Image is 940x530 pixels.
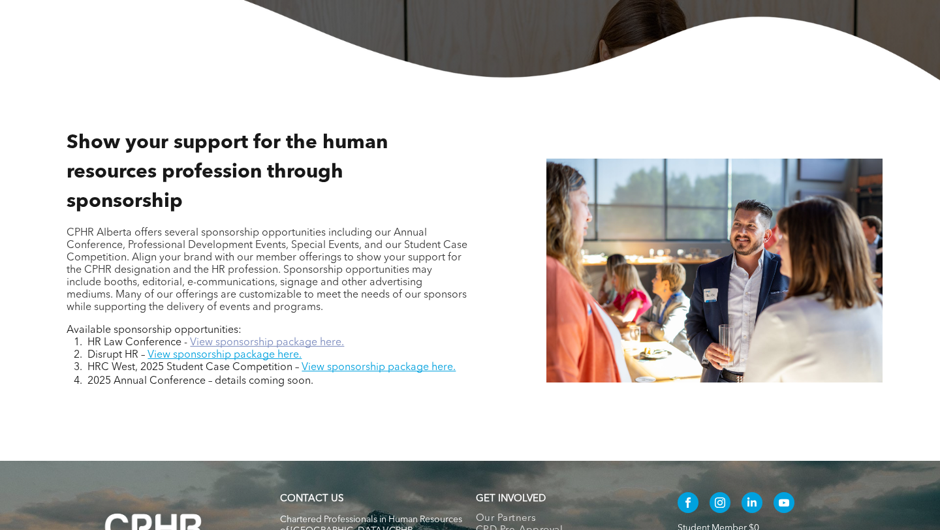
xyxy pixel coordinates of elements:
a: View sponsorship package here. [302,362,456,373]
a: View sponsorship package here. [190,337,344,348]
span: GET INVOLVED [476,494,546,504]
span: CPHR Alberta offers several sponsorship opportunities including our Annual Conference, Profession... [67,228,467,313]
span: Disrupt HR – [87,350,145,360]
span: HR Law Conference - [87,337,187,348]
a: View sponsorship package here. [148,350,302,360]
a: facebook [678,492,698,516]
a: CONTACT US [280,494,343,504]
a: youtube [774,492,794,516]
span: Available sponsorship opportunities: [67,325,242,335]
a: Our Partners [476,513,650,525]
a: linkedin [742,492,762,516]
span: 2025 Annual Conference – details coming soon. [87,376,313,386]
a: instagram [710,492,730,516]
span: Show your support for the human resources profession through sponsorship [67,133,388,211]
span: HRC West, 2025 Student Case Competition – [87,362,299,373]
